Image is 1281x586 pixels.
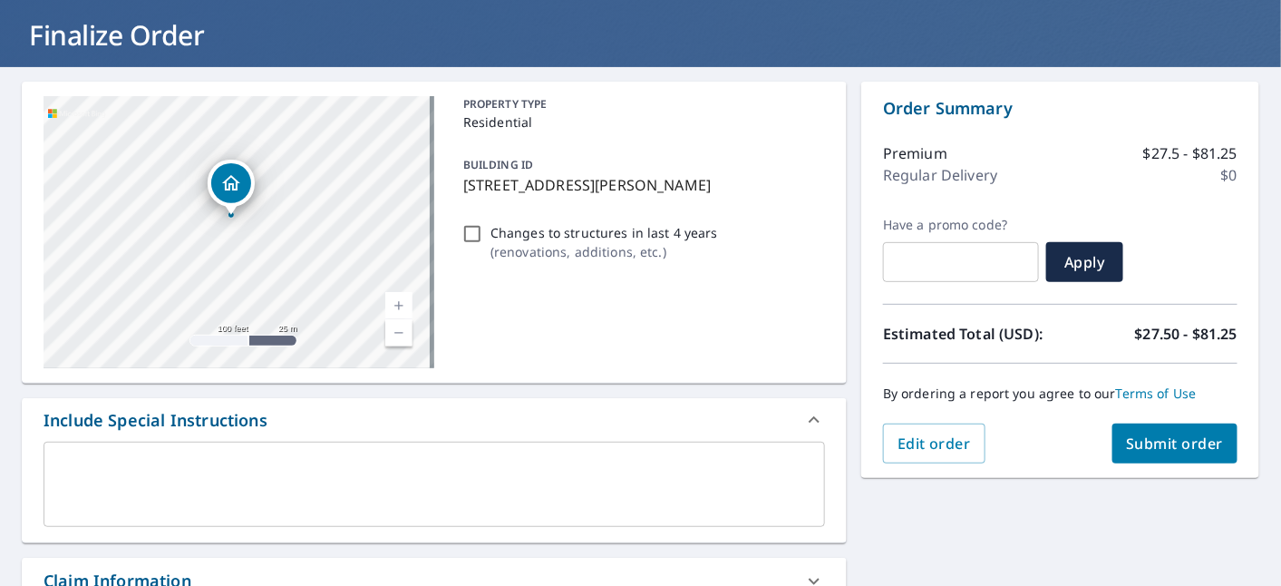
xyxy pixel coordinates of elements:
[1046,242,1123,282] button: Apply
[883,142,947,164] p: Premium
[1143,142,1237,164] p: $27.5 - $81.25
[208,160,255,216] div: Dropped pin, building 1, Residential property, 1405 Anderson Store Rd Lewisburg, KY 42256
[463,174,818,196] p: [STREET_ADDRESS][PERSON_NAME]
[898,434,971,454] span: Edit order
[385,319,412,347] a: Current Level 18, Zoom Out
[883,386,1237,402] p: By ordering a report you agree to our
[1127,434,1224,454] span: Submit order
[1112,424,1238,464] button: Submit order
[883,424,985,464] button: Edit order
[1221,164,1237,186] p: $0
[490,242,718,261] p: ( renovations, additions, etc. )
[463,112,818,132] p: Residential
[1061,252,1109,272] span: Apply
[22,16,1259,54] h1: Finalize Order
[1116,385,1197,402] a: Terms of Use
[883,96,1237,121] p: Order Summary
[1135,323,1237,345] p: $27.50 - $81.25
[883,323,1061,345] p: Estimated Total (USD):
[22,398,847,442] div: Include Special Instructions
[490,223,718,242] p: Changes to structures in last 4 years
[883,164,997,186] p: Regular Delivery
[44,408,267,433] div: Include Special Instructions
[463,157,533,172] p: BUILDING ID
[883,217,1039,233] label: Have a promo code?
[385,292,412,319] a: Current Level 18, Zoom In
[463,96,818,112] p: PROPERTY TYPE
